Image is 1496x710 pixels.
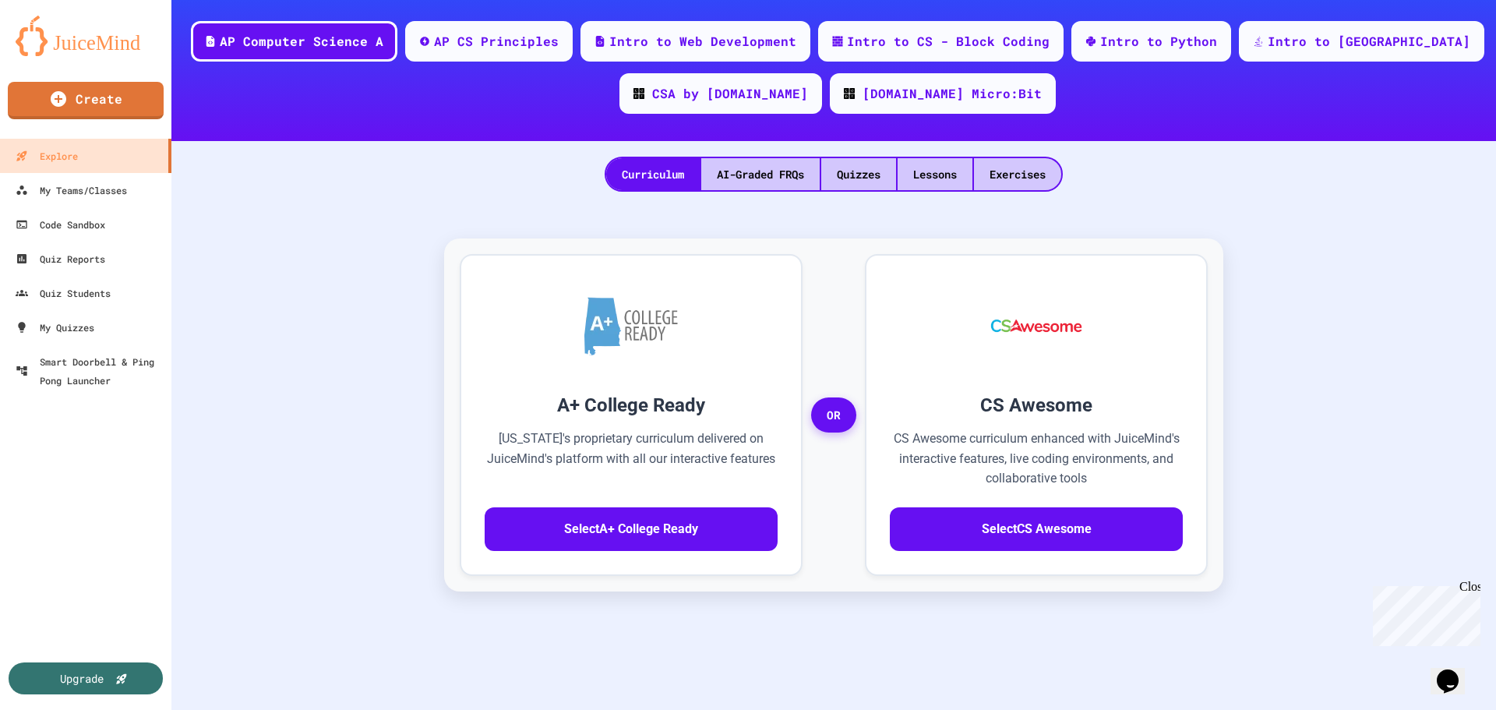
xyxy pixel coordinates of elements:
div: Quizzes [821,158,896,190]
div: Upgrade [60,670,104,687]
img: CS Awesome [976,279,1098,373]
div: Intro to [GEOGRAPHIC_DATA] [1268,32,1470,51]
img: CODE_logo_RGB.png [633,88,644,99]
iframe: chat widget [1367,580,1480,646]
div: Code Sandbox [16,215,105,234]
div: Curriculum [606,158,700,190]
div: AP CS Principles [434,32,559,51]
div: Lessons [898,158,972,190]
div: Explore [16,147,78,165]
img: logo-orange.svg [16,16,156,56]
a: Create [8,82,164,119]
div: My Quizzes [16,318,94,337]
div: Intro to CS - Block Coding [847,32,1050,51]
div: Chat with us now!Close [6,6,108,99]
iframe: chat widget [1431,648,1480,694]
div: Quiz Students [16,284,111,302]
div: Exercises [974,158,1061,190]
p: [US_STATE]'s proprietary curriculum delivered on JuiceMind's platform with all our interactive fe... [485,429,778,489]
div: Quiz Reports [16,249,105,268]
div: My Teams/Classes [16,181,127,200]
div: AP Computer Science A [220,32,383,51]
span: OR [811,397,856,433]
div: CSA by [DOMAIN_NAME] [652,84,808,103]
div: AI-Graded FRQs [701,158,820,190]
p: CS Awesome curriculum enhanced with JuiceMind's interactive features, live coding environments, a... [890,429,1183,489]
button: SelectCS Awesome [890,507,1183,551]
div: Intro to Web Development [609,32,796,51]
div: Smart Doorbell & Ping Pong Launcher [16,352,165,390]
h3: A+ College Ready [485,391,778,419]
img: CODE_logo_RGB.png [844,88,855,99]
h3: CS Awesome [890,391,1183,419]
div: Intro to Python [1100,32,1217,51]
button: SelectA+ College Ready [485,507,778,551]
div: [DOMAIN_NAME] Micro:Bit [863,84,1042,103]
img: A+ College Ready [584,297,678,355]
